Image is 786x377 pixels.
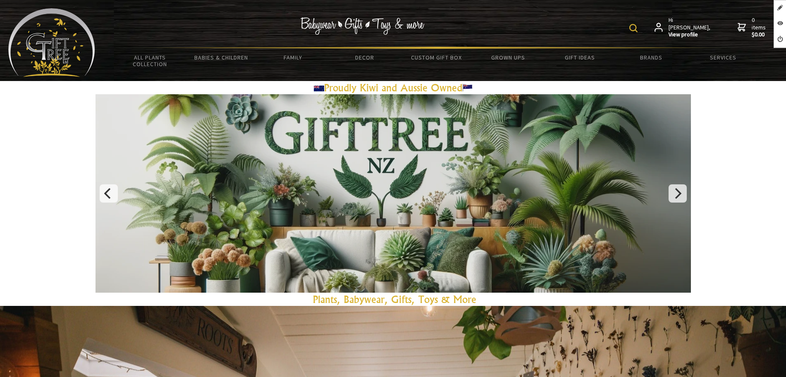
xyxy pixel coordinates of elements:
a: Services [687,49,759,66]
img: product search [629,24,638,32]
a: Custom Gift Box [401,49,472,66]
button: Previous [100,184,118,203]
a: Plants, Babywear, Gifts, Toys & Mor [313,293,471,305]
a: Hi [PERSON_NAME],View profile [655,17,711,38]
strong: View profile [669,31,711,38]
span: Hi [PERSON_NAME], [669,17,711,38]
a: 0 items$0.00 [738,17,767,38]
button: Next [669,184,687,203]
a: Brands [616,49,687,66]
strong: $0.00 [752,31,767,38]
a: Family [257,49,329,66]
img: Babyware - Gifts - Toys and more... [8,8,95,77]
span: 0 items [752,16,767,38]
a: Proudly Kiwi and Aussie Owned [314,81,473,94]
img: Babywear - Gifts - Toys & more [300,17,424,35]
a: Grown Ups [472,49,544,66]
a: Decor [329,49,400,66]
a: All Plants Collection [114,49,186,73]
a: Gift Ideas [544,49,615,66]
a: Babies & Children [186,49,257,66]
